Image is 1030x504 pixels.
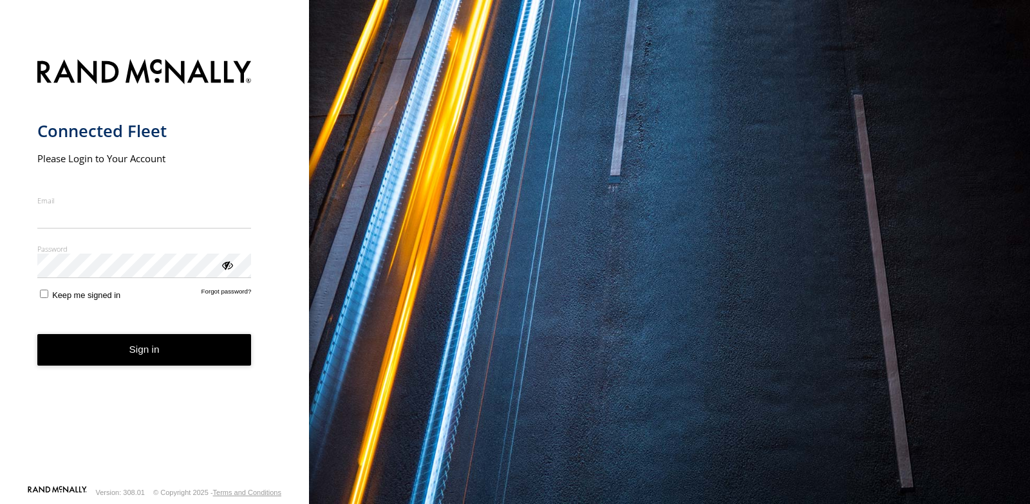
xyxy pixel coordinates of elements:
a: Visit our Website [28,486,87,499]
button: Sign in [37,334,252,366]
form: main [37,51,272,485]
div: © Copyright 2025 - [153,489,281,496]
h1: Connected Fleet [37,120,252,142]
div: Version: 308.01 [96,489,145,496]
h2: Please Login to Your Account [37,152,252,165]
a: Terms and Conditions [213,489,281,496]
label: Email [37,196,252,205]
input: Keep me signed in [40,290,48,298]
img: Rand McNally [37,57,252,89]
label: Password [37,244,252,254]
a: Forgot password? [201,288,252,300]
div: ViewPassword [220,258,233,271]
span: Keep me signed in [52,290,120,300]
